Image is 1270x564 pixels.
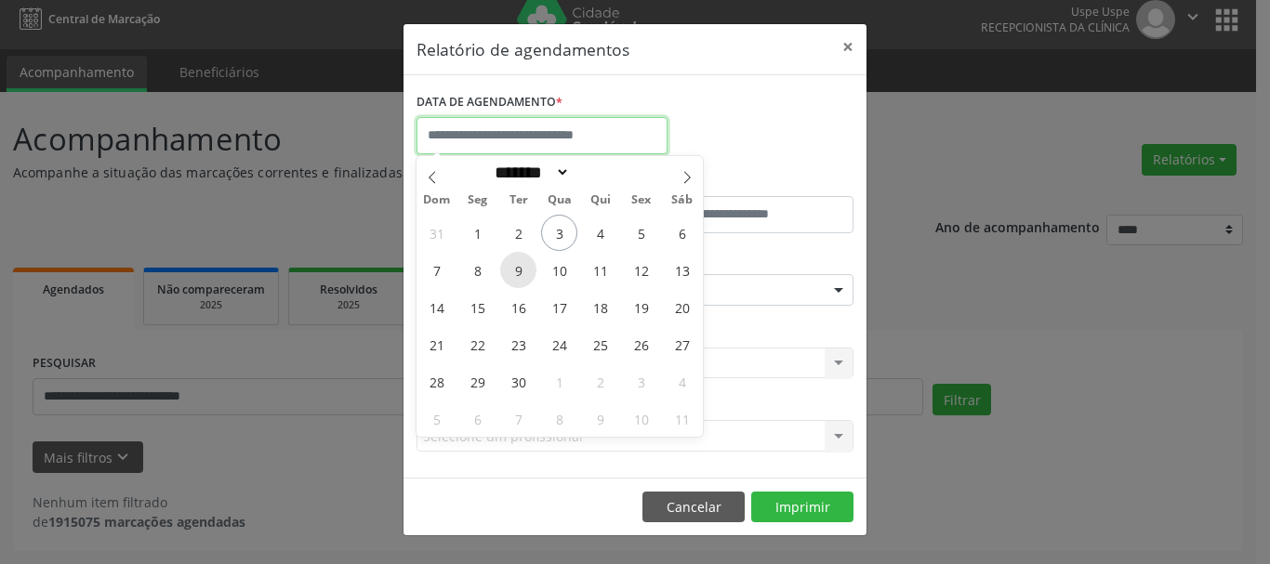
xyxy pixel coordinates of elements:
span: Setembro 5, 2025 [623,215,659,251]
span: Outubro 1, 2025 [541,363,577,400]
span: Setembro 13, 2025 [664,252,700,288]
span: Setembro 9, 2025 [500,252,536,288]
span: Setembro 23, 2025 [500,326,536,362]
span: Outubro 6, 2025 [459,400,496,437]
span: Setembro 29, 2025 [459,363,496,400]
span: Setembro 27, 2025 [664,326,700,362]
span: Seg [457,194,498,206]
span: Setembro 24, 2025 [541,326,577,362]
span: Setembro 14, 2025 [418,289,455,325]
label: ATÉ [640,167,853,196]
span: Outubro 11, 2025 [664,400,700,437]
h5: Relatório de agendamentos [417,37,629,61]
span: Setembro 16, 2025 [500,289,536,325]
button: Imprimir [751,492,853,523]
span: Setembro 3, 2025 [541,215,577,251]
span: Setembro 19, 2025 [623,289,659,325]
span: Dom [417,194,457,206]
span: Setembro 6, 2025 [664,215,700,251]
span: Setembro 22, 2025 [459,326,496,362]
span: Outubro 2, 2025 [582,363,618,400]
span: Setembro 7, 2025 [418,252,455,288]
select: Month [488,163,570,182]
span: Setembro 20, 2025 [664,289,700,325]
span: Setembro 26, 2025 [623,326,659,362]
span: Outubro 4, 2025 [664,363,700,400]
span: Outubro 7, 2025 [500,400,536,437]
span: Agosto 31, 2025 [418,215,455,251]
button: Close [829,24,867,70]
span: Setembro 2, 2025 [500,215,536,251]
span: Setembro 4, 2025 [582,215,618,251]
span: Qua [539,194,580,206]
span: Setembro 21, 2025 [418,326,455,362]
span: Setembro 18, 2025 [582,289,618,325]
span: Outubro 9, 2025 [582,400,618,437]
label: DATA DE AGENDAMENTO [417,88,562,117]
span: Qui [580,194,621,206]
span: Outubro 8, 2025 [541,400,577,437]
span: Setembro 12, 2025 [623,252,659,288]
span: Outubro 10, 2025 [623,400,659,437]
span: Setembro 30, 2025 [500,363,536,400]
span: Setembro 11, 2025 [582,252,618,288]
span: Setembro 28, 2025 [418,363,455,400]
span: Setembro 15, 2025 [459,289,496,325]
span: Setembro 1, 2025 [459,215,496,251]
span: Setembro 17, 2025 [541,289,577,325]
span: Outubro 5, 2025 [418,400,455,437]
span: Ter [498,194,539,206]
input: Year [570,163,631,182]
button: Cancelar [642,492,745,523]
span: Setembro 25, 2025 [582,326,618,362]
span: Sex [621,194,662,206]
span: Outubro 3, 2025 [623,363,659,400]
span: Sáb [662,194,703,206]
span: Setembro 10, 2025 [541,252,577,288]
span: Setembro 8, 2025 [459,252,496,288]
